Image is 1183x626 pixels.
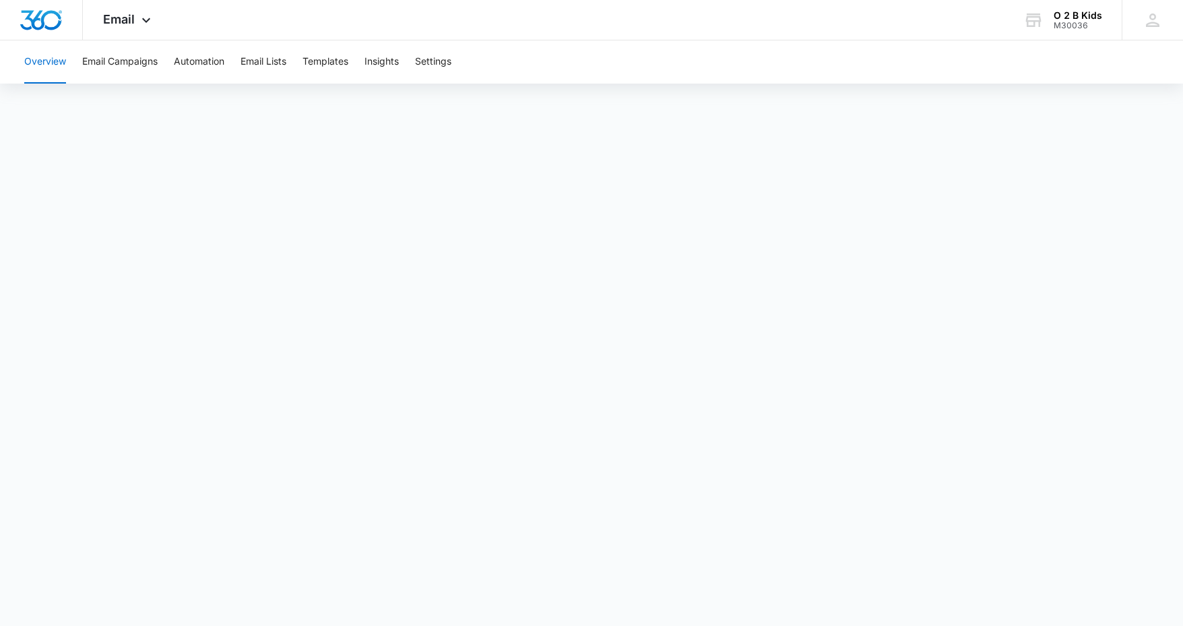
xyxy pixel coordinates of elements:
button: Automation [174,40,224,84]
button: Overview [24,40,66,84]
button: Templates [302,40,348,84]
button: Insights [364,40,399,84]
button: Email Lists [241,40,286,84]
button: Settings [415,40,451,84]
span: Email [103,12,135,26]
button: Email Campaigns [82,40,158,84]
div: account id [1054,21,1102,30]
div: account name [1054,10,1102,21]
